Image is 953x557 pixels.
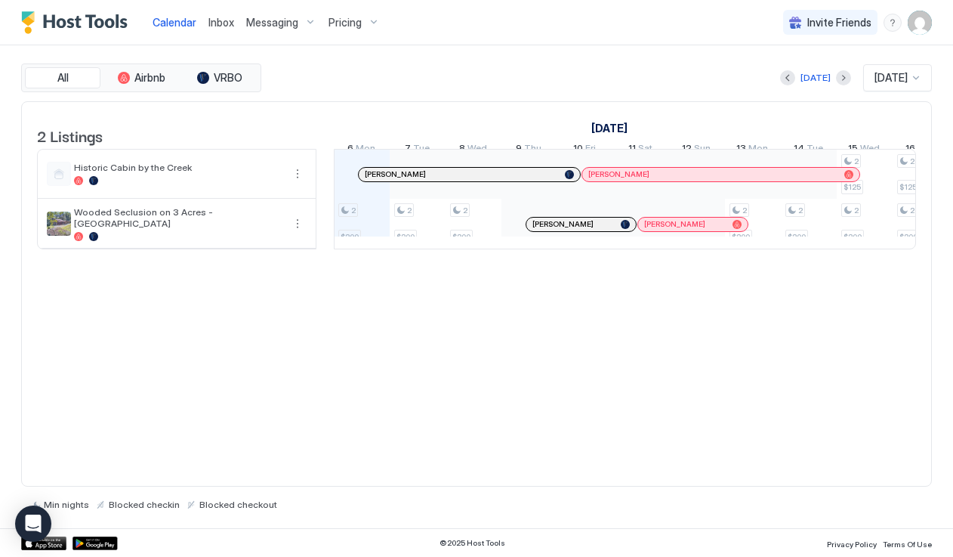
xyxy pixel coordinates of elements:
a: Privacy Policy [827,535,877,551]
div: User profile [908,11,932,35]
a: October 9, 2025 [512,139,545,161]
a: Terms Of Use [883,535,932,551]
span: [PERSON_NAME] [588,169,649,179]
span: $200 [341,232,359,242]
span: 2 [351,206,356,215]
button: All [25,67,100,88]
span: 2 [910,156,914,166]
span: © 2025 Host Tools [439,538,505,548]
span: [DATE] [874,71,908,85]
a: October 12, 2025 [678,139,714,161]
span: Pricing [328,16,362,29]
span: [PERSON_NAME] [365,169,426,179]
div: tab-group [21,63,261,92]
span: $200 [732,232,750,242]
a: October 15, 2025 [844,139,884,161]
span: All [57,71,69,85]
a: October 10, 2025 [569,139,600,161]
span: $200 [844,232,862,242]
div: listing image [47,212,71,236]
span: 12 [682,142,692,158]
button: VRBO [182,67,258,88]
button: Airbnb [103,67,179,88]
span: Thu [524,142,541,158]
span: 2 [742,206,747,215]
span: VRBO [214,71,242,85]
a: Inbox [208,14,234,30]
span: Wooded Seclusion on 3 Acres - [GEOGRAPHIC_DATA] [74,206,282,229]
span: 15 [848,142,858,158]
a: October 7, 2025 [401,139,433,161]
span: Calendar [153,16,196,29]
a: October 6, 2025 [344,139,379,161]
button: Previous month [780,70,795,85]
div: menu [288,215,307,233]
span: Messaging [246,16,298,29]
div: [DATE] [800,71,831,85]
a: App Store [21,537,66,550]
span: Historic Cabin by the Creek [74,162,282,173]
span: Fri [585,142,596,158]
span: $200 [452,232,470,242]
span: Tue [807,142,823,158]
a: October 14, 2025 [790,139,827,161]
a: Google Play Store [72,537,118,550]
div: Open Intercom Messenger [15,506,51,542]
a: Host Tools Logo [21,11,134,34]
span: 2 [463,206,467,215]
a: Calendar [153,14,196,30]
a: October 16, 2025 [902,139,939,161]
div: menu [288,165,307,183]
span: [PERSON_NAME] [644,219,705,229]
span: 13 [736,142,746,158]
span: 6 [347,142,353,158]
span: 2 [854,156,859,166]
span: Terms Of Use [883,540,932,549]
div: menu [884,14,902,32]
span: 2 Listings [37,124,103,147]
span: Tue [413,142,430,158]
span: $200 [396,232,415,242]
span: 9 [516,142,522,158]
span: Invite Friends [807,16,871,29]
span: Mon [748,142,768,158]
span: $200 [899,232,918,242]
span: $200 [788,232,806,242]
span: Blocked checkin [109,499,180,510]
span: 10 [573,142,583,158]
span: 11 [628,142,636,158]
a: October 1, 2025 [588,117,631,139]
span: Airbnb [134,71,165,85]
span: Mon [356,142,375,158]
span: Min nights [44,499,89,510]
span: 2 [798,206,803,215]
span: $125 [844,182,861,192]
span: 2 [407,206,412,215]
span: 2 [910,206,914,215]
span: Blocked checkout [199,499,277,510]
a: October 8, 2025 [455,139,491,161]
span: 7 [405,142,411,158]
span: Wed [467,142,487,158]
button: [DATE] [798,69,833,87]
span: Privacy Policy [827,540,877,549]
span: Sun [694,142,711,158]
span: Inbox [208,16,234,29]
span: [PERSON_NAME] [532,219,594,229]
button: More options [288,165,307,183]
button: Next month [836,70,851,85]
a: October 13, 2025 [732,139,772,161]
span: 16 [905,142,915,158]
span: 8 [459,142,465,158]
span: 2 [854,206,859,215]
span: 14 [794,142,804,158]
a: October 11, 2025 [625,139,656,161]
span: Wed [860,142,880,158]
span: Sat [638,142,652,158]
span: $125 [899,182,917,192]
button: More options [288,215,307,233]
